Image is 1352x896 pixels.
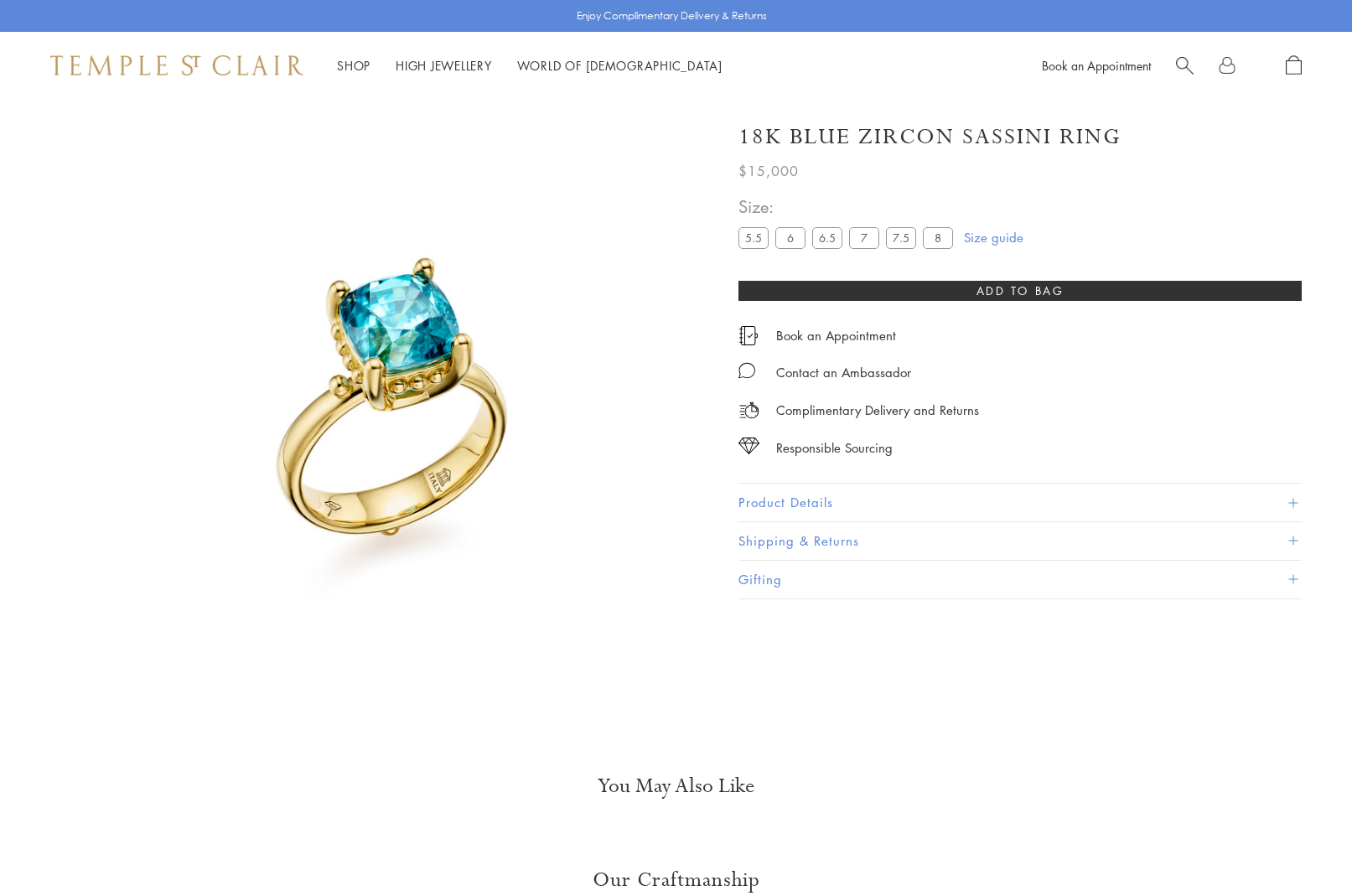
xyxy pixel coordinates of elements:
img: icon_sourcing.svg [738,438,759,454]
a: Book an Appointment [776,326,896,344]
img: icon_delivery.svg [738,400,759,421]
span: $15,000 [738,160,799,182]
h1: 18K Blue Zircon Sassini Ring [738,122,1121,152]
label: 7 [849,227,879,248]
img: R46849-SASBZ579 [84,99,698,713]
nav: Main navigation [337,55,723,76]
a: Search [1176,55,1194,76]
a: High JewelleryHigh Jewellery [396,57,492,74]
h3: Our Craftmanship [136,867,1217,893]
a: World of [DEMOGRAPHIC_DATA]World of [DEMOGRAPHIC_DATA] [517,57,723,74]
span: Add to bag [976,282,1065,300]
div: Contact an Ambassador [776,362,911,383]
label: 7.5 [886,227,916,248]
button: Product Details [738,484,1302,521]
h3: You May Also Like [67,773,1285,800]
button: Shipping & Returns [738,522,1302,560]
label: 5.5 [738,227,769,248]
label: 6.5 [812,227,842,248]
div: Responsible Sourcing [776,438,893,458]
iframe: Gorgias live chat messenger [1268,817,1335,879]
p: Complimentary Delivery and Returns [776,400,979,421]
label: 8 [923,227,953,248]
span: Size: [738,193,960,220]
p: Enjoy Complimentary Delivery & Returns [577,8,767,24]
img: MessageIcon-01_2.svg [738,362,755,379]
label: 6 [775,227,806,248]
a: Book an Appointment [1042,57,1151,74]
a: Open Shopping Bag [1286,55,1302,76]
a: Size guide [964,229,1023,246]
img: icon_appointment.svg [738,326,759,345]
button: Add to bag [738,281,1302,301]
button: Gifting [738,561,1302,598]
img: Temple St. Clair [50,55,303,75]
a: ShopShop [337,57,370,74]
